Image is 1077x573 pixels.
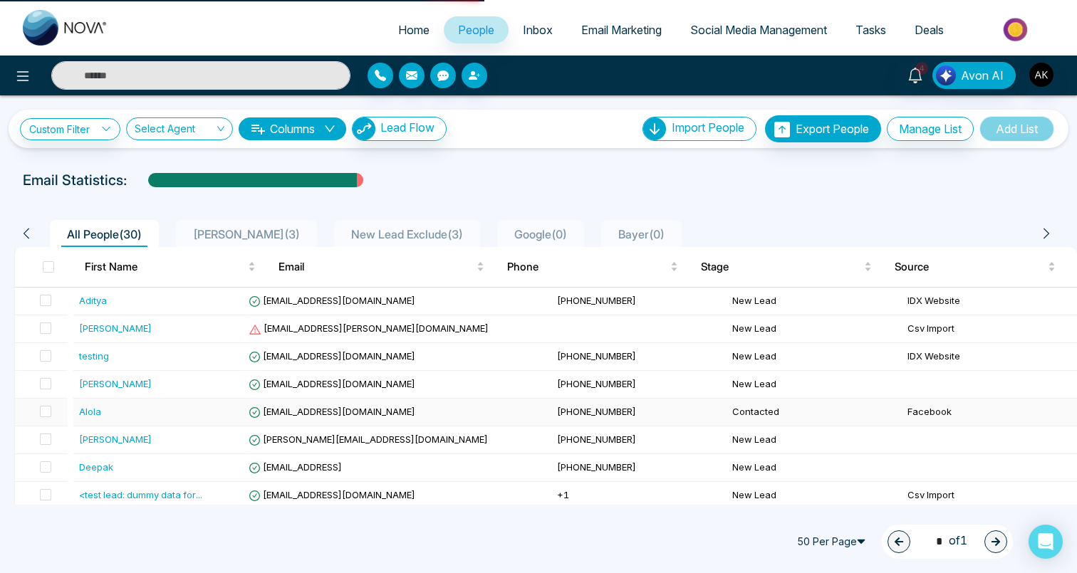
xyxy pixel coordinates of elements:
span: First Name [85,258,245,275]
div: Alola [79,404,101,419]
button: Columnsdown [239,117,346,140]
span: Inbox [523,23,553,37]
td: New Lead [727,454,902,482]
span: Bayer ( 0 ) [613,227,670,241]
a: Inbox [509,16,567,43]
th: Source [883,247,1077,287]
th: Stage [690,247,883,287]
div: Open Intercom Messenger [1029,525,1063,559]
td: New Lead [727,482,902,510]
span: Source [895,258,1045,275]
td: Facebook [902,399,1077,426]
div: [PERSON_NAME] [79,321,152,335]
img: Lead Flow [936,65,956,85]
button: Export People [765,115,881,142]
th: Email [267,247,496,287]
img: User Avatar [1029,63,1053,87]
span: Social Media Management [690,23,827,37]
td: New Lead [727,288,902,315]
p: Email Statistics: [23,169,127,191]
span: All People ( 30 ) [61,227,147,241]
span: [PHONE_NUMBER] [557,295,636,306]
span: Email [279,258,474,275]
span: Google ( 0 ) [509,227,573,241]
span: Phone [507,258,667,275]
a: Tasks [841,16,900,43]
a: People [444,16,509,43]
span: [PERSON_NAME] ( 3 ) [187,227,306,241]
div: <test lead: dummy data for ... [79,488,202,502]
a: Lead FlowLead Flow [346,117,447,141]
td: New Lead [727,426,902,454]
td: IDX Website [902,343,1077,371]
th: First Name [73,247,267,287]
td: New Lead [727,343,902,371]
button: Avon AI [932,62,1016,89]
div: testing [79,349,109,363]
span: 4 [915,62,928,75]
span: [EMAIL_ADDRESS][DOMAIN_NAME] [249,378,415,389]
button: Lead Flow [352,117,447,141]
div: Aditya [79,293,107,307]
img: Lead Flow [353,117,375,140]
span: 50 Per Page [791,530,876,553]
span: [EMAIL_ADDRESS][PERSON_NAME][DOMAIN_NAME] [249,322,489,334]
span: [PHONE_NUMBER] [557,406,636,417]
span: [PHONE_NUMBER] [557,461,636,473]
img: Nova CRM Logo [23,10,108,46]
span: +1 [557,489,569,500]
span: Import People [672,120,744,135]
span: [PHONE_NUMBER] [557,378,636,389]
span: Lead Flow [380,120,435,135]
span: Deals [915,23,944,37]
span: [PHONE_NUMBER] [557,433,636,445]
a: Deals [900,16,958,43]
div: Deepak [79,460,113,474]
button: Manage List [887,117,974,141]
span: [EMAIL_ADDRESS] [249,461,342,473]
span: Stage [701,258,861,275]
span: Avon AI [961,67,1004,84]
td: Csv Import [902,315,1077,343]
div: [PERSON_NAME] [79,432,152,446]
th: Phone [496,247,690,287]
span: of 1 [927,532,967,551]
a: Social Media Management [676,16,841,43]
span: People [458,23,494,37]
td: New Lead [727,315,902,343]
td: Contacted [727,399,902,426]
span: [EMAIL_ADDRESS][DOMAIN_NAME] [249,350,415,362]
span: [EMAIL_ADDRESS][DOMAIN_NAME] [249,406,415,417]
span: [EMAIL_ADDRESS][DOMAIN_NAME] [249,295,415,306]
img: Market-place.gif [965,14,1068,46]
span: down [324,123,335,135]
span: Tasks [855,23,886,37]
div: [PERSON_NAME] [79,377,152,391]
span: New Lead Exclude ( 3 ) [345,227,469,241]
span: [PHONE_NUMBER] [557,350,636,362]
td: IDX Website [902,288,1077,315]
span: [PERSON_NAME][EMAIL_ADDRESS][DOMAIN_NAME] [249,433,488,445]
a: 4 [898,62,932,87]
a: Home [384,16,444,43]
span: Email Marketing [581,23,662,37]
span: Home [398,23,430,37]
span: [EMAIL_ADDRESS][DOMAIN_NAME] [249,489,415,500]
span: Export People [796,122,869,136]
a: Email Marketing [567,16,676,43]
td: Csv Import [902,482,1077,510]
td: New Lead [727,371,902,399]
a: Custom Filter [20,118,120,140]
